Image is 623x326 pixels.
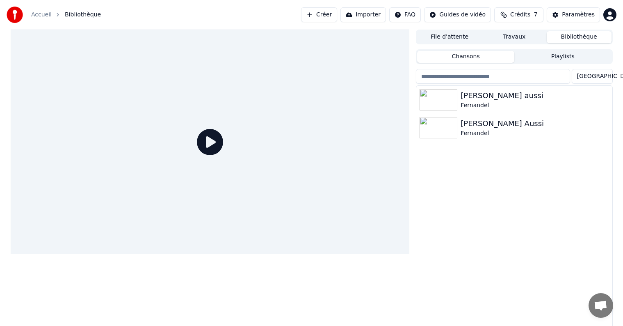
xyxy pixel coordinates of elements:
[547,7,600,22] button: Paramètres
[494,7,543,22] button: Crédits7
[514,51,612,63] button: Playlists
[562,11,595,19] div: Paramètres
[461,90,609,101] div: [PERSON_NAME] aussi
[65,11,101,19] span: Bibliothèque
[461,118,609,129] div: [PERSON_NAME] Aussi
[7,7,23,23] img: youka
[417,31,482,43] button: File d'attente
[417,51,514,63] button: Chansons
[389,7,421,22] button: FAQ
[31,11,52,19] a: Accueil
[589,293,613,318] div: Ouvrir le chat
[424,7,491,22] button: Guides de vidéo
[482,31,547,43] button: Travaux
[31,11,101,19] nav: breadcrumb
[340,7,386,22] button: Importer
[461,129,609,138] div: Fernandel
[547,31,612,43] button: Bibliothèque
[301,7,337,22] button: Créer
[534,11,537,19] span: 7
[461,101,609,110] div: Fernandel
[510,11,530,19] span: Crédits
